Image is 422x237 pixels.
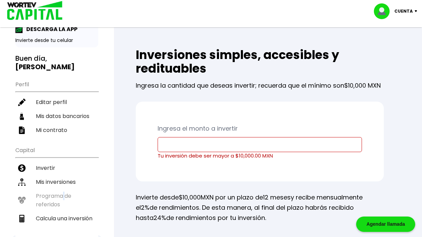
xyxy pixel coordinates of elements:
a: Mis datos bancarios [15,109,98,123]
p: Cuenta [394,6,413,16]
p: Tu inversión debe ser mayor a $10,000.00 MXN [158,152,362,160]
ul: Perfil [15,77,98,137]
img: invertir-icon.b3b967d7.svg [18,164,26,172]
img: icon-down [413,10,422,12]
span: $10,000 [179,193,201,202]
div: Agendar llamada [356,217,415,232]
img: profile-image [374,3,394,19]
img: calculadora-icon.17d418c4.svg [18,215,26,222]
span: $10,000 MXN [344,81,381,90]
span: 2% [141,203,149,212]
p: DESCARGA LA APP [23,25,77,33]
span: 12 meses [263,193,291,202]
img: app-icon [15,26,23,33]
p: Invierte desde MXN por un plazo de y recibe mensualmente el de rendimientos. De esta manera, al f... [136,192,384,223]
img: editar-icon.952d3147.svg [18,99,26,106]
h3: Buen día, [15,54,98,71]
a: Mi contrato [15,123,98,137]
a: Editar perfil [15,95,98,109]
p: Ingresa el monto a invertir [158,123,362,134]
h2: Inversiones simples, accesibles y redituables [136,48,384,75]
p: Invierte desde tu celular [15,37,98,44]
p: Ingresa la cantidad que deseas invertir; recuerda que el mínimo son [136,75,384,91]
b: [PERSON_NAME] [15,62,75,72]
a: Invertir [15,161,98,175]
span: 24% [154,213,166,222]
a: Mis inversiones [15,175,98,189]
img: contrato-icon.f2db500c.svg [18,127,26,134]
img: datos-icon.10cf9172.svg [18,113,26,120]
img: inversiones-icon.6695dc30.svg [18,178,26,186]
a: Calcula una inversión [15,211,98,225]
